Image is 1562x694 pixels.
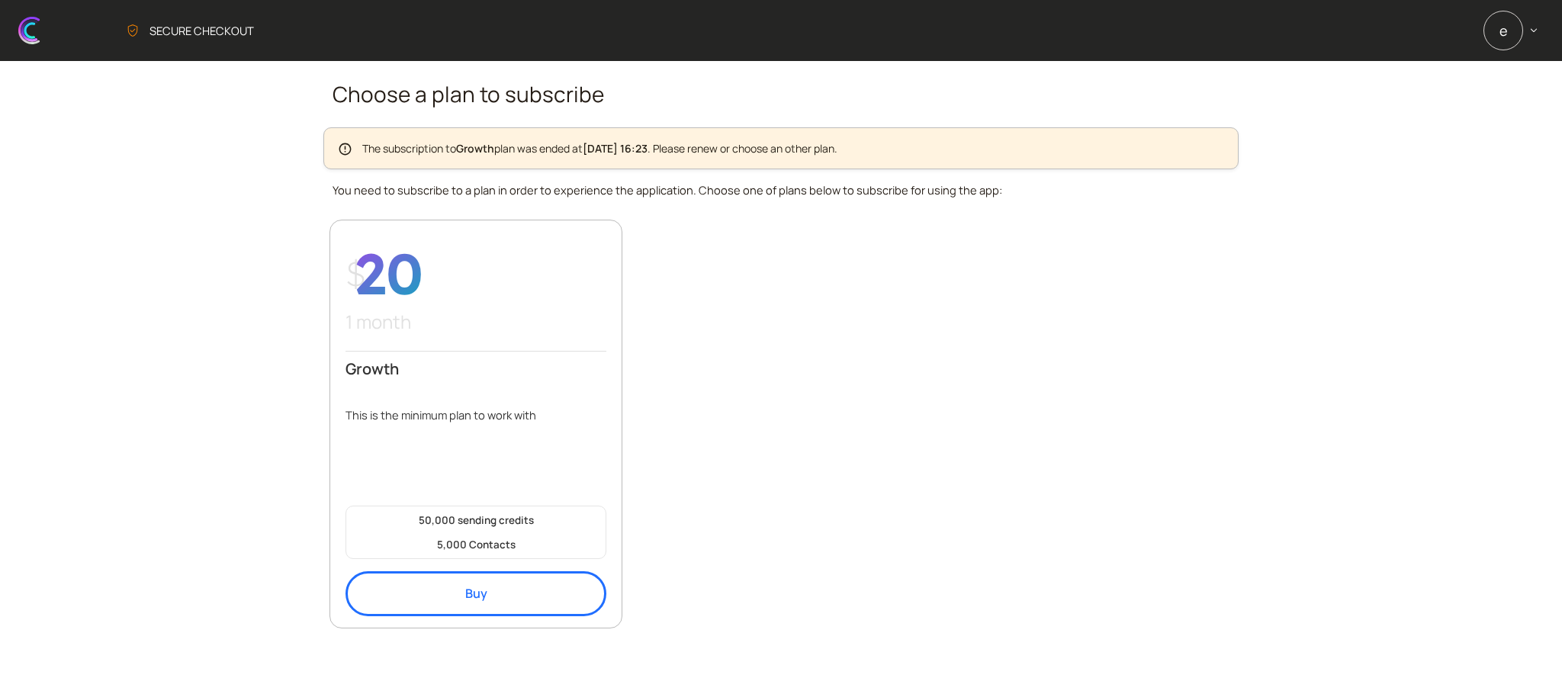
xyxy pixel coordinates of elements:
a: Buy [346,571,606,616]
strong: [DATE] 16:23 [583,141,648,156]
i: verified_user [125,23,140,38]
span: SECURE CHECKOUT [146,22,254,39]
p: You need to subscribe to a plan in order to experience the application. Choose one of plans below... [323,182,1239,198]
span: E [1483,11,1523,50]
span: 50,000 sending credits [419,513,534,527]
label: Growth [346,358,399,381]
span: 5,000 Contacts [437,538,516,551]
p: The subscription to plan was ended at . Please renew or choose an other plan. [362,140,837,156]
span: $ [346,252,423,294]
span: 20 [355,230,423,316]
span: keyboard_arrow_down [1527,24,1541,37]
div: Debug: [ empty ] [323,127,1239,169]
a: E keyboard_arrow_down [1474,1,1551,60]
strong: Growth [456,141,494,156]
p: This is the minimum plan to work with [346,406,606,423]
p: 1 month [346,308,606,336]
h2: Choose a plan to subscribe [323,79,1239,109]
